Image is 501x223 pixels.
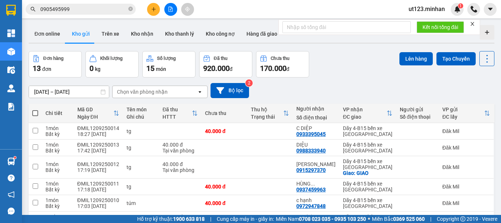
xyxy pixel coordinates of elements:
[77,167,119,173] div: 17:19 [DATE]
[159,104,201,123] th: Toggle SortBy
[7,66,15,74] img: warehouse-icon
[42,66,51,72] span: đơn
[372,215,425,223] span: Miền Bắc
[470,21,475,26] span: close
[96,25,125,43] button: Trên xe
[7,158,15,165] img: warehouse-icon
[442,184,490,190] div: Đăk Mil
[29,25,66,43] button: Đơn online
[343,142,392,154] div: Dãy 4-B15 bến xe [GEOGRAPHIC_DATA]
[45,148,70,154] div: Bất kỳ
[251,107,283,112] div: Thu hộ
[127,145,156,151] div: tg
[339,104,396,123] th: Toggle SortBy
[417,21,464,33] button: Kết nối tổng đài
[460,216,465,222] span: copyright
[211,83,249,98] button: Bộ lọc
[128,6,133,13] span: close-circle
[77,125,119,131] div: ĐMIL1209250014
[296,125,336,131] div: C DIỆP
[205,184,243,190] div: 40.000 đ
[400,114,435,120] div: Số điện thoại
[127,184,156,190] div: tg
[430,215,431,223] span: |
[399,52,433,65] button: Lên hàng
[162,142,198,148] div: 40.000 đ
[95,66,100,72] span: kg
[14,157,16,159] sup: 1
[185,7,190,12] span: aim
[77,148,119,154] div: 17:42 [DATE]
[205,110,243,116] div: Chưa thu
[343,170,392,176] div: Giao: GIAO
[241,25,283,43] button: Hàng đã giao
[30,7,36,12] span: search
[296,161,336,167] div: ngọc chương
[77,214,119,220] div: ĐMIL1209250009
[245,79,253,87] sup: 2
[125,25,159,43] button: Kho nhận
[77,131,119,137] div: 18:27 [DATE]
[162,107,192,112] div: Đã thu
[29,51,82,78] button: Đơn hàng13đơn
[8,191,15,198] span: notification
[205,200,243,206] div: 40.000 đ
[296,148,326,154] div: 0988333940
[159,25,200,43] button: Kho thanh lý
[400,107,435,112] div: Người gửi
[210,215,211,223] span: |
[442,128,490,134] div: Đăk Mil
[484,3,497,16] button: caret-down
[343,125,392,137] div: Dãy 4-B15 bến xe [GEOGRAPHIC_DATA]
[276,215,366,223] span: Miền Nam
[168,7,173,12] span: file-add
[403,4,451,14] span: ut123.minhan
[296,181,336,187] div: HÙNG DOANH
[423,23,458,31] span: Kết nối tổng đài
[260,64,286,73] span: 170.000
[157,56,176,61] div: Số lượng
[142,51,195,78] button: Số lượng15món
[29,86,109,98] input: Select a date range.
[146,64,154,73] span: 15
[77,197,119,203] div: ĐMIL1209250010
[343,107,387,112] div: VP nhận
[77,114,113,120] div: Ngày ĐH
[7,84,15,92] img: warehouse-icon
[45,110,70,116] div: Chi tiết
[480,25,494,40] div: Tạo kho hàng mới
[296,197,336,203] div: c hạnh
[256,51,309,78] button: Chưa thu170.000đ
[77,142,119,148] div: ĐMIL1209250013
[217,215,274,223] span: Cung cấp máy in - giấy in:
[85,51,139,78] button: Khối lượng0kg
[89,64,94,73] span: 0
[127,107,156,112] div: Tên món
[368,217,370,220] span: ⚪️
[128,7,133,11] span: close-circle
[66,25,96,43] button: Kho gửi
[45,187,70,193] div: Bất kỳ
[454,6,461,12] img: icon-new-feature
[173,216,205,222] strong: 1900 633 818
[458,3,463,8] sup: 1
[45,142,70,148] div: 1 món
[442,114,484,120] div: ĐC lấy
[296,106,336,112] div: Người nhận
[127,128,156,134] div: tg
[77,187,119,193] div: 17:18 [DATE]
[282,21,411,33] input: Nhập số tổng đài
[156,66,166,72] span: món
[45,203,70,209] div: Bất kỳ
[459,3,462,8] span: 1
[343,197,392,209] div: Dãy 4-B15 bến xe [GEOGRAPHIC_DATA]
[127,114,156,120] div: Ghi chú
[8,175,15,181] span: question-circle
[77,107,113,112] div: Mã GD
[311,181,315,187] span: ...
[162,161,198,167] div: 40.000 đ
[43,56,63,61] div: Đơn hàng
[436,52,476,65] button: Tạo Chuyến
[7,29,15,37] img: dashboard-icon
[214,56,227,61] div: Đã thu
